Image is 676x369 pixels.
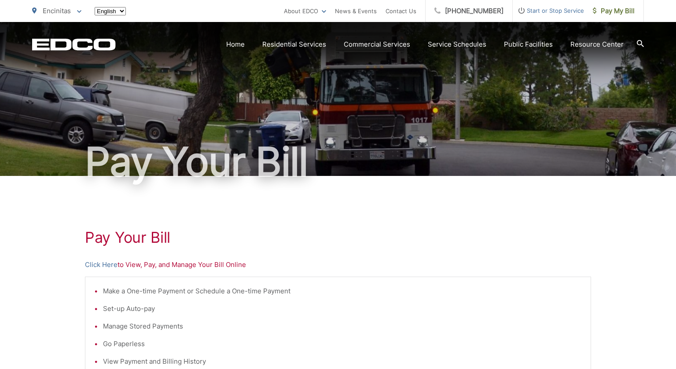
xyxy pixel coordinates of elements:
[32,38,116,51] a: EDCD logo. Return to the homepage.
[386,6,416,16] a: Contact Us
[593,6,635,16] span: Pay My Bill
[504,39,553,50] a: Public Facilities
[103,286,582,296] li: Make a One-time Payment or Schedule a One-time Payment
[32,140,644,184] h1: Pay Your Bill
[103,339,582,349] li: Go Paperless
[428,39,486,50] a: Service Schedules
[85,229,591,246] h1: Pay Your Bill
[85,259,118,270] a: Click Here
[344,39,410,50] a: Commercial Services
[103,321,582,332] li: Manage Stored Payments
[103,303,582,314] li: Set-up Auto-pay
[570,39,624,50] a: Resource Center
[85,259,591,270] p: to View, Pay, and Manage Your Bill Online
[335,6,377,16] a: News & Events
[262,39,326,50] a: Residential Services
[95,7,126,15] select: Select a language
[43,7,71,15] span: Encinitas
[103,356,582,367] li: View Payment and Billing History
[284,6,326,16] a: About EDCO
[226,39,245,50] a: Home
